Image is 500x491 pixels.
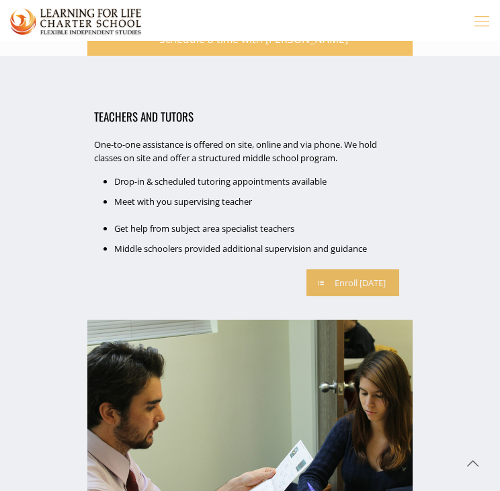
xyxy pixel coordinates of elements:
[470,9,493,32] a: mobile menu
[306,269,399,296] a: Enroll [DATE]
[114,242,407,255] li: Middle schoolers provided additional supervision and guidance
[10,5,142,38] img: Support
[114,195,407,208] li: Meet with you supervising teacher
[114,222,407,235] li: Get help from subject area specialist teachers
[94,109,407,124] h4: TEACHERS AND TUTORS
[10,3,142,37] a: Learning for Life Charter School
[114,175,407,188] li: Drop-in & scheduled tutoring appointments available
[94,138,407,165] p: One-to-one assistance is offered on site, online and via phone. We hold classes on site and offer...
[458,449,487,478] a: Back to top icon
